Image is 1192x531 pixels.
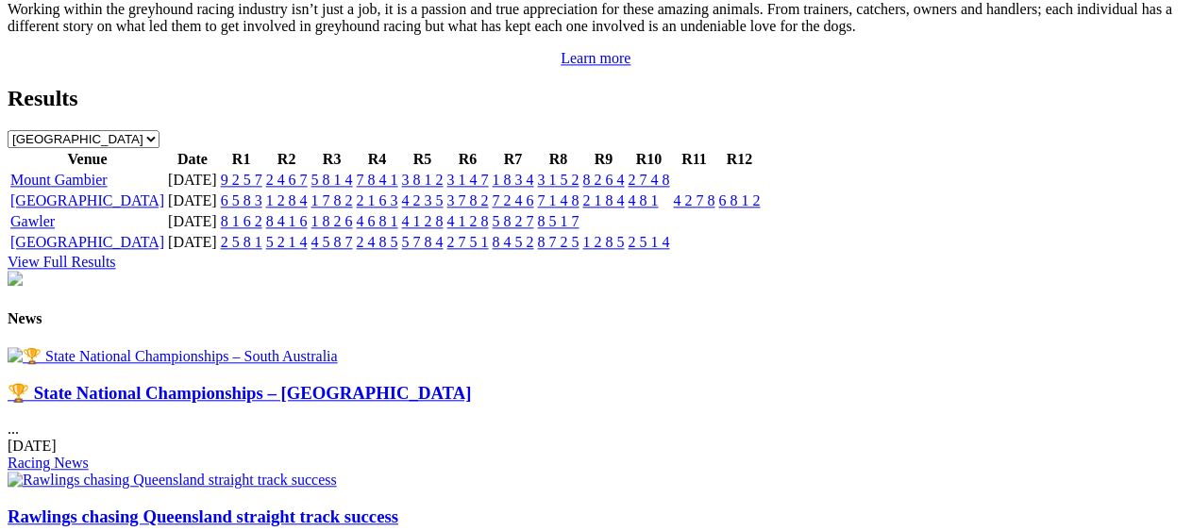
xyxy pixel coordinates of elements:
a: 3 1 5 2 [538,172,579,188]
a: 2 1 8 4 [583,192,625,208]
a: 1 8 3 4 [493,172,534,188]
td: [DATE] [167,212,218,231]
a: [GEOGRAPHIC_DATA] [10,234,164,250]
a: 5 8 1 4 [311,172,353,188]
a: 1 2 8 5 [583,234,625,250]
h2: Results [8,86,1184,111]
img: 🏆 State National Championships – South Australia [8,347,338,365]
a: 8 2 6 4 [583,172,625,188]
a: 6 8 1 2 [719,192,761,208]
a: 4 8 1 [629,192,659,208]
a: 4 5 8 7 [311,234,353,250]
a: 8 7 2 5 [538,234,579,250]
th: R9 [582,150,626,169]
a: [GEOGRAPHIC_DATA] [10,192,164,208]
th: R6 [446,150,490,169]
a: 8 4 5 2 [493,234,534,250]
a: 2 5 1 4 [629,234,670,250]
a: 9 2 5 7 [221,172,262,188]
a: 1 2 8 4 [266,192,308,208]
a: 2 7 4 8 [629,172,670,188]
div: ... [8,383,1184,473]
a: 5 8 2 7 [493,213,534,229]
td: [DATE] [167,233,218,252]
a: 2 7 5 1 [447,234,489,250]
a: 5 7 8 4 [402,234,444,250]
a: Learn more [561,50,630,66]
th: R1 [220,150,263,169]
img: Rawlings chasing Queensland straight track success [8,472,337,489]
a: 2 4 6 7 [266,172,308,188]
a: 🏆 State National Championships – [GEOGRAPHIC_DATA] [8,383,472,403]
th: R7 [492,150,535,169]
a: 2 1 6 3 [357,192,398,208]
a: Racing News [8,455,89,471]
a: Rawlings chasing Queensland straight track success [8,506,398,526]
a: 8 1 6 2 [221,213,262,229]
a: 7 8 4 1 [357,172,398,188]
th: Date [167,150,218,169]
a: 4 6 8 1 [357,213,398,229]
a: 4 1 2 8 [447,213,489,229]
a: 5 2 1 4 [266,234,308,250]
a: 4 1 2 8 [402,213,444,229]
a: 7 2 4 6 [493,192,534,208]
a: 4 2 7 8 [674,192,715,208]
th: R8 [537,150,580,169]
a: 1 8 2 6 [311,213,353,229]
p: Working within the greyhound racing industry isn’t just a job, it is a passion and true appreciat... [8,1,1184,35]
a: 8 5 1 7 [538,213,579,229]
a: 2 4 8 5 [357,234,398,250]
a: 4 2 3 5 [402,192,444,208]
a: 3 8 1 2 [402,172,444,188]
th: R4 [356,150,399,169]
a: Gawler [10,213,55,229]
td: [DATE] [167,171,218,190]
a: 8 4 1 6 [266,213,308,229]
a: Mount Gambier [10,172,108,188]
th: R11 [673,150,716,169]
a: 1 7 8 2 [311,192,353,208]
th: R5 [401,150,445,169]
img: chasers_homepage.jpg [8,271,23,286]
a: 3 7 8 2 [447,192,489,208]
h4: News [8,310,1184,327]
th: Venue [9,150,165,169]
a: 3 1 4 7 [447,172,489,188]
a: View Full Results [8,254,116,270]
th: R12 [718,150,762,169]
span: [DATE] [8,438,57,454]
a: 2 5 8 1 [221,234,262,250]
a: 7 1 4 8 [538,192,579,208]
th: R3 [311,150,354,169]
th: R10 [628,150,671,169]
td: [DATE] [167,191,218,210]
a: 6 5 8 3 [221,192,262,208]
th: R2 [265,150,309,169]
